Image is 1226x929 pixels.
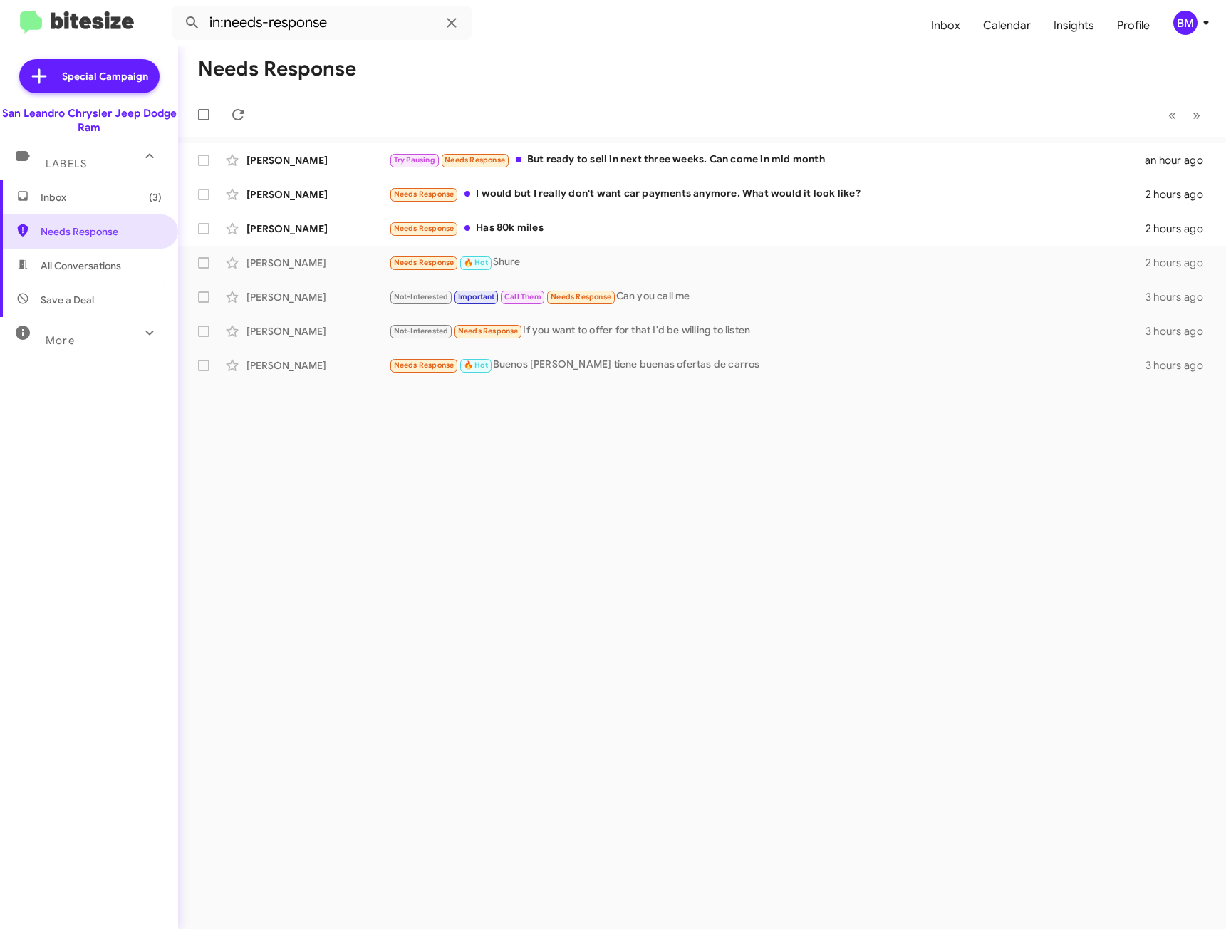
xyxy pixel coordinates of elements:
span: » [1193,106,1200,124]
span: Needs Response [394,258,454,267]
div: 2 hours ago [1146,222,1215,236]
div: BM [1173,11,1198,35]
span: Not-Interested [394,292,449,301]
span: Labels [46,157,87,170]
div: Has 80k miles [389,220,1146,237]
span: Needs Response [394,190,454,199]
div: an hour ago [1145,153,1215,167]
div: [PERSON_NAME] [246,256,389,270]
div: I would but I really don't want car payments anymore. What would it look like? [389,186,1146,202]
div: If you want to offer for that I'd be willing to listen [389,323,1146,339]
button: Next [1184,100,1209,130]
nav: Page navigation example [1160,100,1209,130]
span: All Conversations [41,259,121,273]
a: Insights [1042,5,1106,46]
div: [PERSON_NAME] [246,324,389,338]
a: Calendar [972,5,1042,46]
button: Previous [1160,100,1185,130]
span: More [46,334,75,347]
span: Needs Response [445,155,505,165]
span: Try Pausing [394,155,435,165]
div: 2 hours ago [1146,187,1215,202]
div: [PERSON_NAME] [246,358,389,373]
span: Save a Deal [41,293,94,307]
span: 🔥 Hot [464,360,488,370]
div: 3 hours ago [1146,290,1215,304]
span: Needs Response [394,224,454,233]
span: Not-Interested [394,326,449,336]
div: 2 hours ago [1146,256,1215,270]
span: Call Them [504,292,541,301]
span: Needs Response [394,360,454,370]
span: Needs Response [551,292,611,301]
span: Important [458,292,495,301]
a: Inbox [920,5,972,46]
a: Special Campaign [19,59,160,93]
div: But ready to sell in next three weeks. Can come in mid month [389,152,1145,168]
span: Special Campaign [62,69,148,83]
span: Needs Response [41,224,162,239]
div: [PERSON_NAME] [246,153,389,167]
button: BM [1161,11,1210,35]
input: Search [172,6,472,40]
span: (3) [149,190,162,204]
div: [PERSON_NAME] [246,290,389,304]
h1: Needs Response [198,58,356,81]
div: 3 hours ago [1146,358,1215,373]
span: 🔥 Hot [464,258,488,267]
span: Inbox [41,190,162,204]
span: Needs Response [458,326,519,336]
span: « [1168,106,1176,124]
div: 3 hours ago [1146,324,1215,338]
div: Can you call me [389,289,1146,305]
a: Profile [1106,5,1161,46]
div: Shure [389,254,1146,271]
div: [PERSON_NAME] [246,187,389,202]
div: [PERSON_NAME] [246,222,389,236]
div: Buenos [PERSON_NAME] tiene buenas ofertas de carros [389,357,1146,373]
